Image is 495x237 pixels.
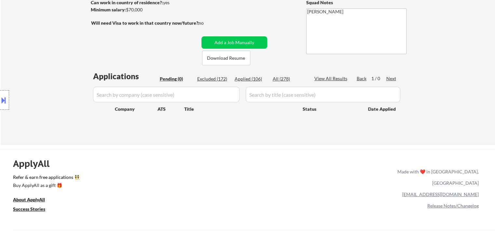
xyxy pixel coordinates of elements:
input: Search by company (case sensitive) [93,87,240,102]
div: View All Results [314,75,349,82]
a: Release Notes/Changelog [427,203,479,208]
div: Excluded (172) [197,76,230,82]
div: Buy ApplyAll as a gift 🎁 [13,183,78,188]
input: Search by title (case sensitive) [246,87,400,102]
div: $70,000 [91,6,199,13]
div: no [199,20,217,26]
div: Company [115,106,158,112]
div: Title [184,106,296,112]
a: Buy ApplyAll as a gift 🎁 [13,182,78,190]
div: Applied (106) [235,76,267,82]
div: Pending (0) [160,76,192,82]
div: ATS [158,106,184,112]
a: Refer & earn free applications 👯‍♀️ [13,175,261,182]
div: Status [303,103,359,115]
a: [EMAIL_ADDRESS][DOMAIN_NAME] [402,192,479,197]
div: Applications [93,72,158,80]
div: Made with ❤️ in [GEOGRAPHIC_DATA], [GEOGRAPHIC_DATA] [395,166,479,189]
div: Back [357,75,367,82]
button: Download Resume [202,51,250,65]
a: Success Stories [13,206,54,214]
div: Next [386,75,397,82]
div: Date Applied [368,106,397,112]
div: 1 / 0 [371,75,386,82]
u: About ApplyAll [13,197,45,202]
button: Add a Job Manually [201,36,267,49]
div: ApplyAll [13,158,57,169]
u: Success Stories [13,206,45,212]
a: About ApplyAll [13,196,54,204]
div: All (278) [273,76,305,82]
strong: Minimum salary: [91,7,126,12]
strong: Will need Visa to work in that country now/future?: [91,20,199,26]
